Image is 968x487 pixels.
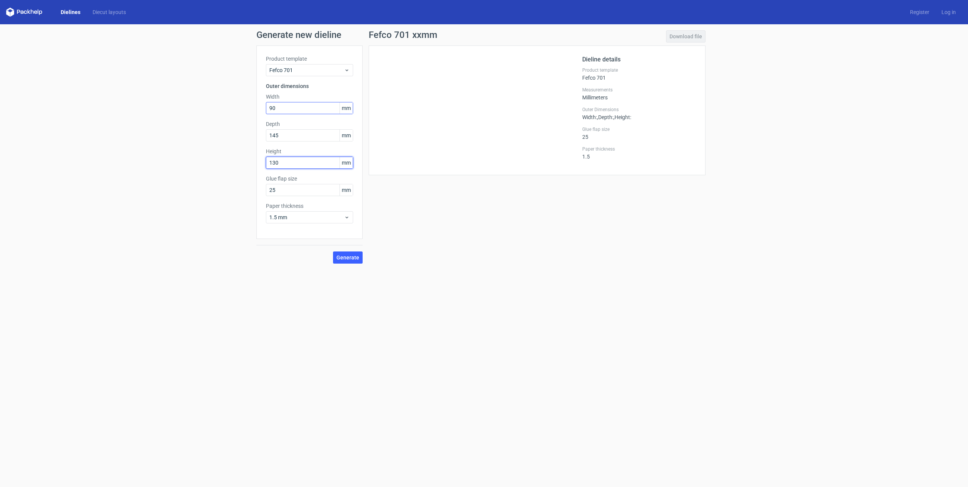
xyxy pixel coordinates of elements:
label: Outer Dimensions [582,107,696,113]
span: , Depth : [597,114,613,120]
label: Measurements [582,87,696,93]
label: Product template [266,55,353,63]
span: mm [339,157,353,168]
span: mm [339,102,353,114]
h3: Outer dimensions [266,82,353,90]
span: mm [339,184,353,196]
label: Paper thickness [582,146,696,152]
label: Glue flap size [266,175,353,182]
a: Diecut layouts [86,8,132,16]
span: , Height : [613,114,631,120]
a: Dielines [55,8,86,16]
div: 1.5 [582,146,696,160]
span: Generate [336,255,359,260]
span: Width : [582,114,597,120]
button: Generate [333,251,363,264]
label: Height [266,148,353,155]
label: Product template [582,67,696,73]
div: Millimeters [582,87,696,101]
span: mm [339,130,353,141]
label: Width [266,93,353,101]
span: Fefco 701 [269,66,344,74]
a: Log in [935,8,962,16]
h1: Generate new dieline [256,30,712,39]
a: Register [904,8,935,16]
label: Glue flap size [582,126,696,132]
span: 1.5 mm [269,214,344,221]
h1: Fefco 701 xxmm [369,30,437,39]
div: 25 [582,126,696,140]
div: Fefco 701 [582,67,696,81]
label: Depth [266,120,353,128]
h2: Dieline details [582,55,696,64]
label: Paper thickness [266,202,353,210]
